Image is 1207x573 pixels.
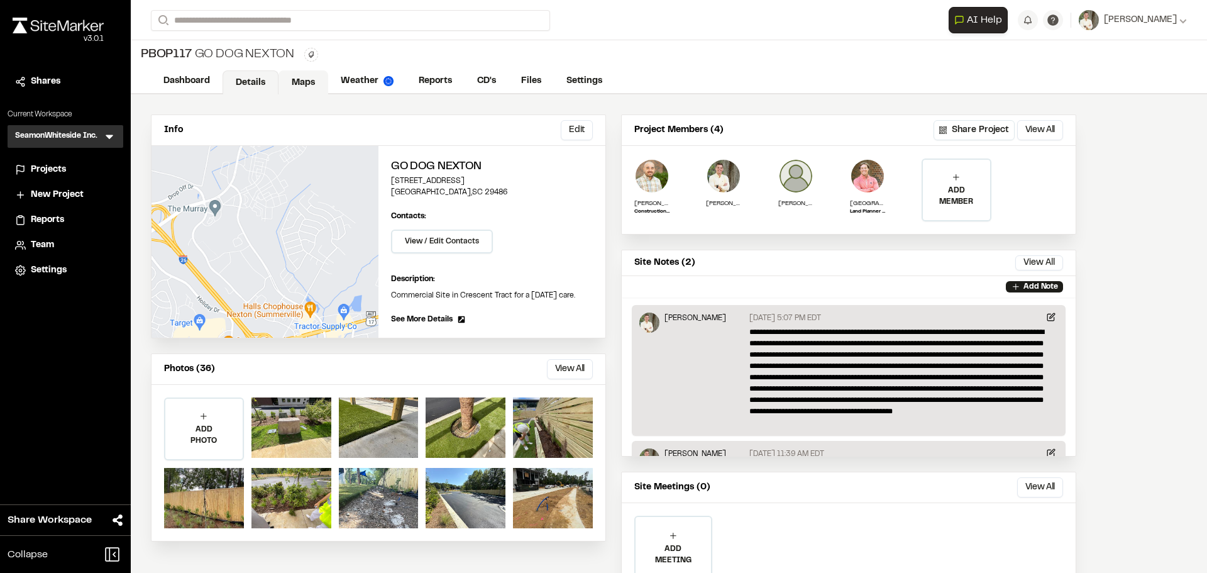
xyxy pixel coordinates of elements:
span: Shares [31,75,60,89]
span: Reports [31,213,64,227]
span: AI Help [967,13,1002,28]
h2: Go Dog Nexton [391,159,593,175]
p: [PERSON_NAME] [706,199,741,208]
a: Settings [554,69,615,93]
img: User [1079,10,1099,30]
button: View All [1017,477,1063,498]
span: Collapse [8,547,48,562]
p: ADD MEETING [636,543,711,566]
p: [PERSON_NAME] [778,199,813,208]
p: Site Notes (2) [634,256,695,270]
p: [STREET_ADDRESS] [391,175,593,187]
p: [GEOGRAPHIC_DATA] , SC 29486 [391,187,593,198]
p: [PERSON_NAME] [634,199,670,208]
p: [GEOGRAPHIC_DATA][PERSON_NAME] [850,199,885,208]
button: [PERSON_NAME] [1079,10,1187,30]
div: Go Dog Nexton [141,45,294,64]
a: Details [223,70,278,94]
img: Jessica Spires [778,159,813,194]
span: [PERSON_NAME] [1104,13,1177,27]
button: View All [1015,255,1063,270]
p: Description: [391,274,593,285]
p: Photos (36) [164,362,215,376]
a: Dashboard [151,69,223,93]
button: Search [151,10,174,31]
p: [PERSON_NAME] [664,448,726,460]
p: Project Members (4) [634,123,724,137]
h3: SeamonWhiteside Inc. [15,130,97,143]
button: View All [547,359,593,379]
a: Team [15,238,116,252]
img: Jake Wastler [639,448,659,469]
span: Projects [31,163,66,177]
img: Sinuhe Perez [634,159,670,194]
span: Settings [31,264,67,277]
img: trentin herrington [850,159,885,194]
button: Open AI Assistant [949,7,1008,33]
a: Shares [15,75,116,89]
span: Team [31,238,54,252]
p: Site Meetings (0) [634,481,710,494]
p: Commercial Site in Crescent Tract for a [DATE] care. [391,290,593,301]
a: Reports [406,69,465,93]
a: New Project [15,188,116,202]
a: Reports [15,213,116,227]
p: Construction Administration Field Representative [634,208,670,216]
span: PBOP117 [141,45,192,64]
a: Weather [328,69,406,93]
p: [DATE] 11:39 AM EDT [749,448,824,460]
a: Settings [15,264,116,277]
button: View All [1017,120,1063,140]
img: precipai.png [383,76,394,86]
button: Share Project [934,120,1015,140]
button: Edit Tags [304,48,318,62]
div: Open AI Assistant [949,7,1013,33]
p: ADD MEMBER [923,185,989,208]
p: Add Note [1023,281,1058,292]
p: [DATE] 5:07 PM EDT [749,313,821,324]
p: Info [164,123,183,137]
p: Current Workspace [8,109,123,120]
p: Contacts: [391,211,426,222]
p: Land Planner II [850,208,885,216]
p: [PERSON_NAME] [664,313,726,324]
button: View / Edit Contacts [391,230,493,253]
div: Oh geez...please don't... [13,33,104,45]
span: New Project [31,188,84,202]
span: Share Workspace [8,513,92,528]
img: rebrand.png [13,18,104,33]
a: Files [509,69,554,93]
span: See More Details [391,314,453,325]
button: Edit [561,120,593,140]
p: ADD PHOTO [165,424,243,447]
img: Jake Wastler [706,159,741,194]
a: Maps [278,70,328,94]
a: Projects [15,163,116,177]
img: Jake Wastler [639,313,659,333]
a: CD's [465,69,509,93]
